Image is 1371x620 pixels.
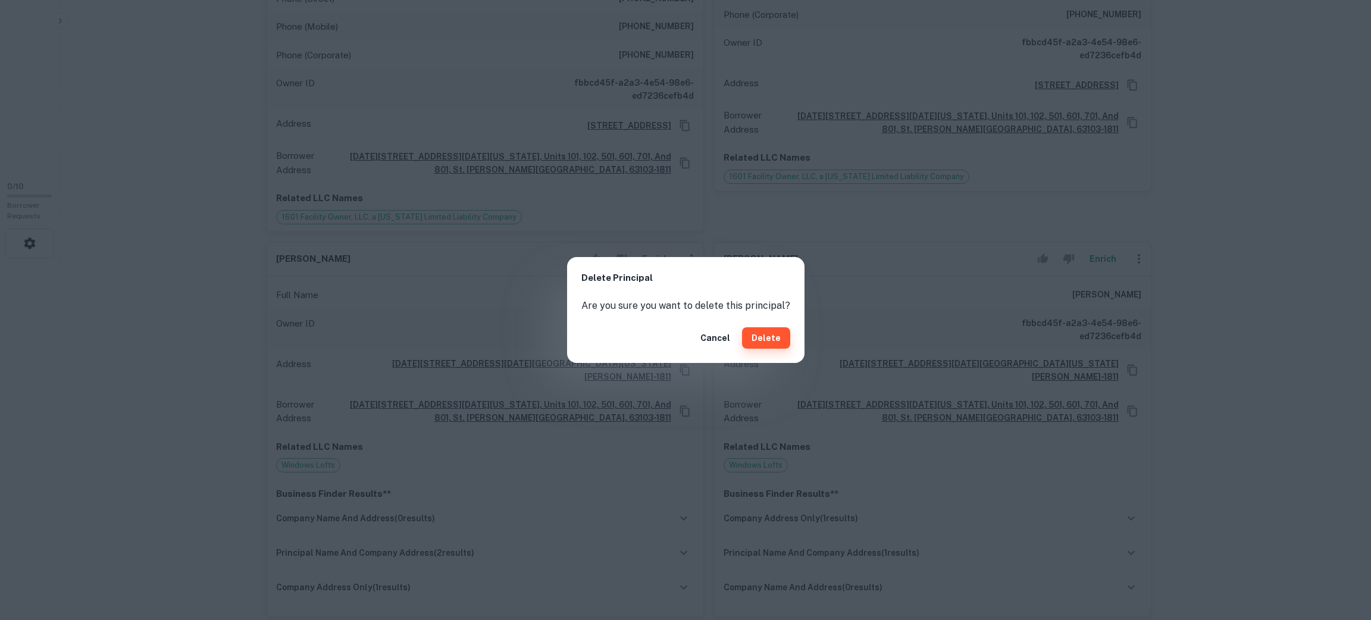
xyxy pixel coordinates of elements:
[567,257,805,299] h2: Delete Principal
[1311,525,1371,582] iframe: Chat Widget
[581,299,790,313] p: Are you sure you want to delete this principal?
[696,327,735,349] button: Cancel
[742,327,790,349] button: Delete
